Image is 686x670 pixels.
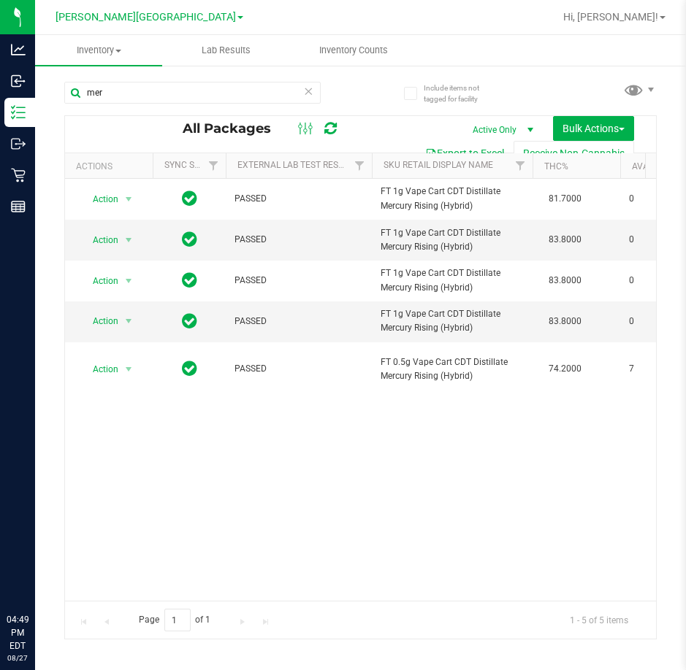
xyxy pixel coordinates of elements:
[15,553,58,597] iframe: Resource center
[202,153,226,178] a: Filter
[120,359,138,380] span: select
[544,161,568,172] a: THC%
[56,11,236,23] span: [PERSON_NAME][GEOGRAPHIC_DATA]
[182,311,197,331] span: In Sync
[80,230,119,250] span: Action
[558,609,640,631] span: 1 - 5 of 5 items
[237,160,352,170] a: External Lab Test Result
[381,185,524,212] span: FT 1g Vape Cart CDT Distillate Mercury Rising (Hybrid)
[541,270,589,291] span: 83.8000
[629,233,685,247] span: 0
[514,141,634,166] button: Receive Non-Cannabis
[80,359,119,380] span: Action
[11,136,26,151] inline-svg: Outbound
[164,160,221,170] a: Sync Status
[348,153,372,178] a: Filter
[541,188,589,209] span: 81.7000
[290,35,417,66] a: Inventory Counts
[11,168,26,182] inline-svg: Retail
[235,192,363,206] span: PASSED
[632,161,676,172] a: Available
[80,271,119,291] span: Action
[182,44,270,57] span: Lab Results
[7,613,28,652] p: 04:49 PM EDT
[7,652,28,663] p: 08/27
[11,199,26,214] inline-svg: Reports
[629,362,685,376] span: 7
[64,82,321,104] input: Search Package ID, Item Name, SKU, Lot or Part Number...
[541,358,589,380] span: 74.2000
[424,82,497,104] span: Include items not tagged for facility
[120,271,138,291] span: select
[508,153,533,178] a: Filter
[183,120,286,136] span: All Packages
[80,189,119,209] span: Action
[553,116,634,141] button: Bulk Actions
[182,188,197,209] span: In Sync
[629,192,685,206] span: 0
[541,311,589,332] span: 83.8000
[563,11,658,23] span: Hi, [PERSON_NAME]!
[416,141,514,166] button: Export to Excel
[300,44,408,57] span: Inventory Counts
[43,551,61,569] iframe: Resource center unread badge
[182,358,197,379] span: In Sync
[381,307,524,335] span: FT 1g Vape Cart CDT Distillate Mercury Rising (Hybrid)
[235,315,363,328] span: PASSED
[303,82,313,101] span: Clear
[11,74,26,88] inline-svg: Inbound
[629,315,685,328] span: 0
[76,161,147,172] div: Actions
[381,266,524,294] span: FT 1g Vape Cart CDT Distillate Mercury Rising (Hybrid)
[120,311,138,331] span: select
[162,35,289,66] a: Lab Results
[384,160,493,170] a: Sku Retail Display Name
[235,233,363,247] span: PASSED
[235,274,363,288] span: PASSED
[381,355,524,383] span: FT 0.5g Vape Cart CDT Distillate Mercury Rising (Hybrid)
[11,105,26,120] inline-svg: Inventory
[164,609,191,631] input: 1
[381,226,524,254] span: FT 1g Vape Cart CDT Distillate Mercury Rising (Hybrid)
[11,42,26,57] inline-svg: Analytics
[235,362,363,376] span: PASSED
[126,609,223,631] span: Page of 1
[35,44,162,57] span: Inventory
[182,229,197,250] span: In Sync
[563,123,625,134] span: Bulk Actions
[120,230,138,250] span: select
[182,270,197,290] span: In Sync
[629,274,685,288] span: 0
[80,311,119,331] span: Action
[541,229,589,250] span: 83.8000
[120,189,138,209] span: select
[35,35,162,66] a: Inventory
